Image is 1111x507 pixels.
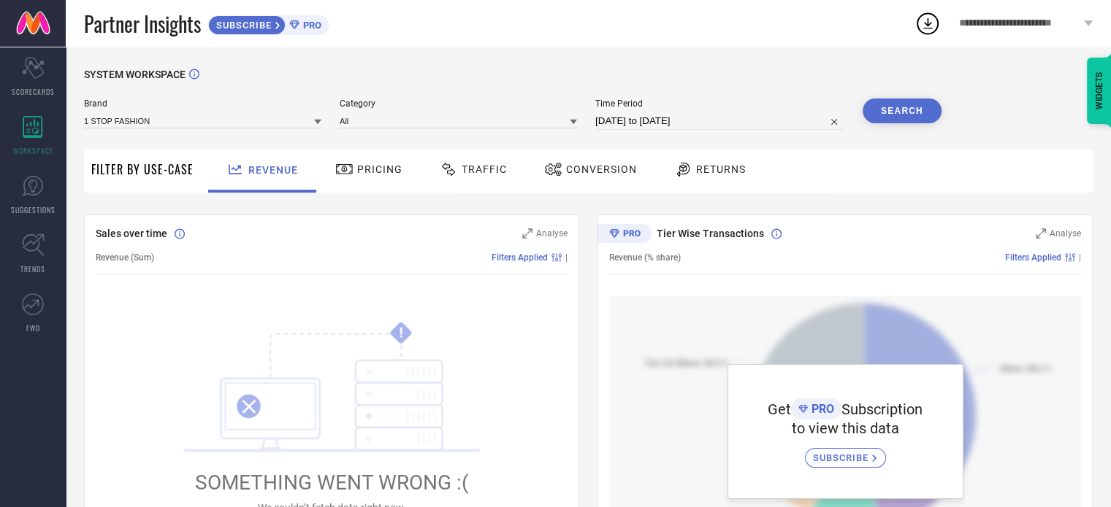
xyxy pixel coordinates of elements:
[208,12,329,35] a: SUBSCRIBEPRO
[808,402,834,416] span: PRO
[609,252,681,263] span: Revenue (% share)
[595,112,844,130] input: Select time period
[1050,228,1081,239] span: Analyse
[91,160,194,178] span: Filter By Use-Case
[813,452,872,463] span: SUBSCRIBE
[696,163,746,175] span: Returns
[536,228,568,239] span: Analyse
[1005,252,1061,263] span: Filters Applied
[768,400,791,418] span: Get
[340,98,577,109] span: Category
[195,471,469,495] span: SOMETHING WENT WRONG :(
[1036,228,1046,239] svg: Zoom
[595,98,844,109] span: Time Period
[84,9,201,39] span: Partner Insights
[209,20,275,31] span: SUBSCRIBE
[863,98,942,123] button: Search
[26,322,40,333] span: FWD
[357,163,402,175] span: Pricing
[841,400,923,418] span: Subscription
[96,228,167,239] span: Sales over time
[13,145,53,156] span: WORKSPACE
[805,437,886,468] a: SUBSCRIBE
[1079,252,1081,263] span: |
[492,252,548,263] span: Filters Applied
[598,224,652,246] div: Premium
[96,252,154,263] span: Revenue (Sum)
[915,10,941,36] div: Open download list
[566,163,637,175] span: Conversion
[11,204,56,215] span: SUGGESTIONS
[248,164,298,176] span: Revenue
[12,86,55,97] span: SCORECARDS
[565,252,568,263] span: |
[792,419,899,437] span: to view this data
[462,163,507,175] span: Traffic
[657,228,764,239] span: Tier Wise Transactions
[299,20,321,31] span: PRO
[84,98,321,109] span: Brand
[400,325,403,341] tspan: !
[20,263,45,274] span: TRENDS
[84,69,186,80] span: SYSTEM WORKSPACE
[522,228,532,239] svg: Zoom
